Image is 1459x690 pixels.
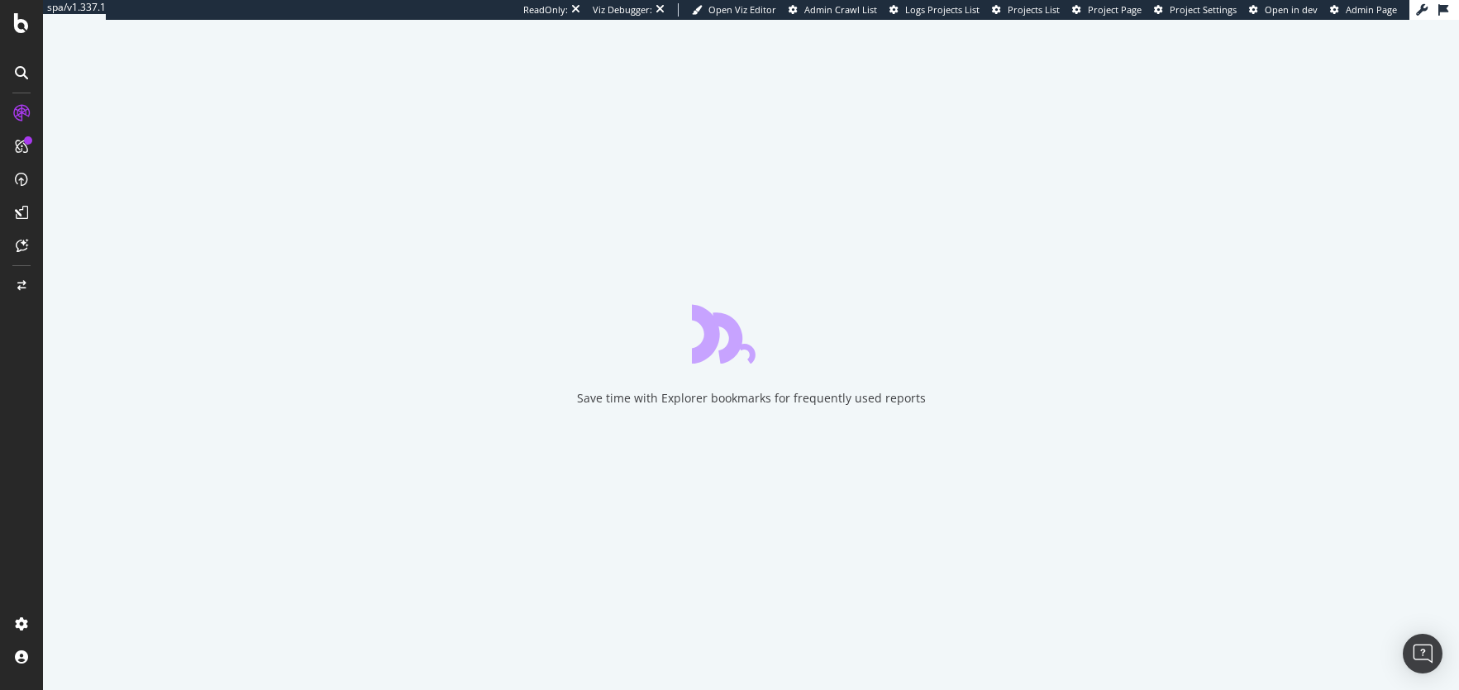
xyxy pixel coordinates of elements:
[804,3,877,16] span: Admin Crawl List
[1265,3,1318,16] span: Open in dev
[577,390,926,407] div: Save time with Explorer bookmarks for frequently used reports
[692,3,776,17] a: Open Viz Editor
[905,3,980,16] span: Logs Projects List
[1008,3,1060,16] span: Projects List
[1088,3,1142,16] span: Project Page
[889,3,980,17] a: Logs Projects List
[1170,3,1237,16] span: Project Settings
[593,3,652,17] div: Viz Debugger:
[1072,3,1142,17] a: Project Page
[523,3,568,17] div: ReadOnly:
[1403,634,1442,673] div: Open Intercom Messenger
[1346,3,1397,16] span: Admin Page
[1330,3,1397,17] a: Admin Page
[708,3,776,16] span: Open Viz Editor
[1154,3,1237,17] a: Project Settings
[789,3,877,17] a: Admin Crawl List
[1249,3,1318,17] a: Open in dev
[992,3,1060,17] a: Projects List
[692,304,811,364] div: animation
